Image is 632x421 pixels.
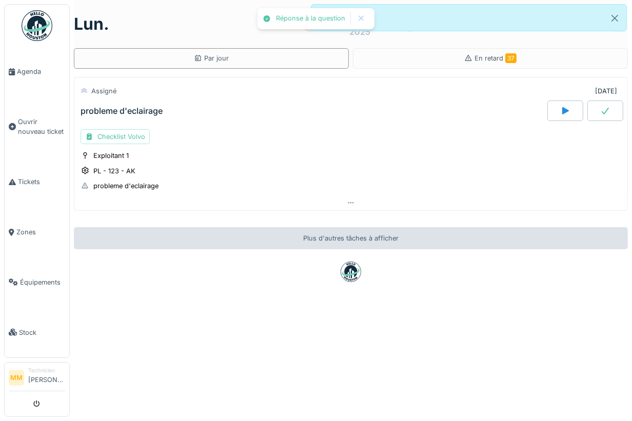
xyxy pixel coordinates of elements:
div: Plus d'autres tâches à afficher [74,227,628,249]
span: Ouvrir nouveau ticket [18,117,65,136]
a: Zones [5,207,69,257]
a: Ouvrir nouveau ticket [5,97,69,157]
div: [DATE] [595,86,617,96]
span: En retard [475,54,517,62]
li: [PERSON_NAME] [28,367,65,389]
div: Checklist Volvo [81,129,150,144]
div: Connecté(e). [311,4,627,31]
div: Réponse à la question [276,14,345,23]
span: Zones [16,227,65,237]
span: Stock [19,328,65,337]
h1: lun. [74,14,109,34]
a: Agenda [5,47,69,97]
span: Tickets [18,177,65,187]
a: Stock [5,307,69,357]
img: Badge_color-CXgf-gQk.svg [22,10,52,41]
div: Assigné [91,86,116,96]
div: 2025 [349,26,370,38]
div: Par jour [194,53,229,63]
a: Tickets [5,157,69,207]
button: Close [603,5,626,32]
div: Exploitant 1 [93,151,129,161]
span: Agenda [17,67,65,76]
span: Équipements [20,277,65,287]
a: Équipements [5,257,69,308]
div: probleme d'eclairage [81,106,163,116]
div: PL - 123 - AK [93,166,135,176]
a: MM Technicien[PERSON_NAME] [9,367,65,391]
img: badge-BVDL4wpA.svg [341,262,361,282]
li: MM [9,370,24,386]
div: Technicien [28,367,65,374]
div: probleme d'eclairage [93,181,159,191]
span: 37 [505,53,517,63]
